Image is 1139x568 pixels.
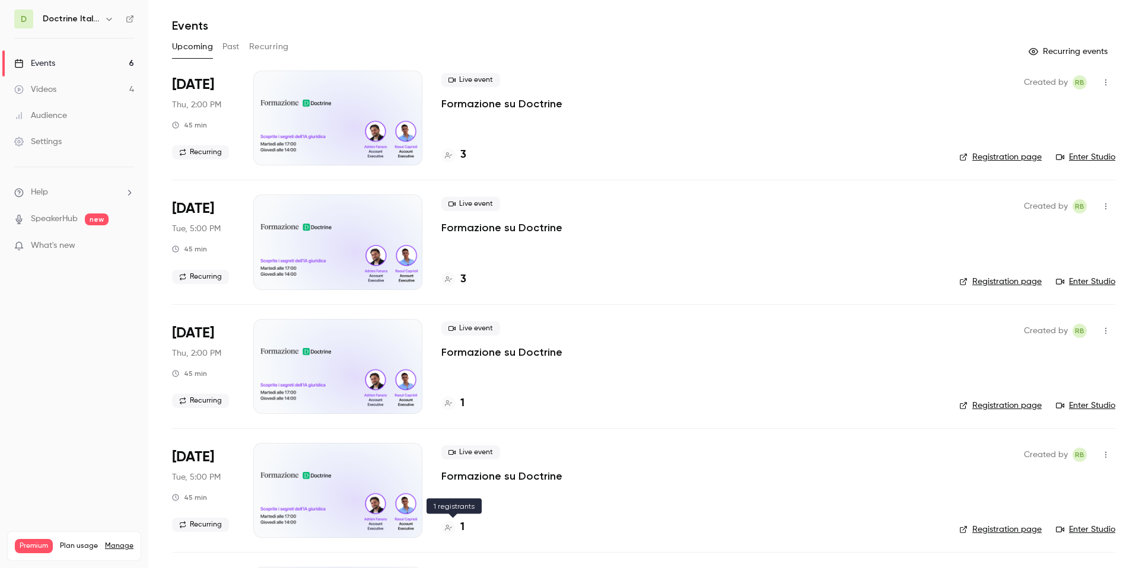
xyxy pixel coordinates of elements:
a: Enter Studio [1056,524,1115,535]
button: Past [222,37,240,56]
a: Formazione su Doctrine [441,345,562,359]
div: Events [14,58,55,69]
h6: Doctrine Italia Formation Avocat [43,13,100,25]
a: Registration page [959,276,1042,288]
div: Sep 30 Tue, 5:00 PM (Europe/Paris) [172,194,234,289]
div: 45 min [172,244,207,254]
span: Thu, 2:00 PM [172,347,221,359]
a: 3 [441,272,466,288]
span: Romain Ballereau [1073,324,1087,338]
span: [DATE] [172,448,214,467]
span: RB [1075,324,1084,338]
a: 1 [441,395,464,411]
span: RB [1075,448,1084,462]
span: [DATE] [172,199,214,218]
span: [DATE] [172,324,214,343]
span: Recurring [172,518,229,532]
h4: 3 [460,147,466,163]
span: Romain Ballereau [1073,448,1087,462]
span: Live event [441,321,500,336]
li: help-dropdown-opener [14,186,134,199]
a: SpeakerHub [31,213,78,225]
span: Thu, 2:00 PM [172,99,221,111]
iframe: Noticeable Trigger [120,241,134,251]
a: Enter Studio [1056,276,1115,288]
span: Romain Ballereau [1073,75,1087,90]
span: D [21,13,27,25]
h4: 3 [460,272,466,288]
a: Registration page [959,400,1042,411]
button: Recurring events [1023,42,1115,61]
div: 45 min [172,493,207,502]
span: RB [1075,199,1084,213]
span: Recurring [172,394,229,408]
span: Romain Ballereau [1073,199,1087,213]
div: Oct 7 Tue, 5:00 PM (Europe/Paris) [172,443,234,538]
span: Created by [1024,199,1068,213]
div: 45 min [172,369,207,378]
span: Tue, 5:00 PM [172,471,221,483]
a: Enter Studio [1056,151,1115,163]
h4: 1 [460,395,464,411]
a: Formazione su Doctrine [441,469,562,483]
a: Formazione su Doctrine [441,97,562,111]
h4: 1 [460,519,464,535]
a: Registration page [959,524,1042,535]
div: Oct 2 Thu, 2:00 PM (Europe/Paris) [172,319,234,414]
span: What's new [31,240,75,252]
h1: Events [172,18,208,33]
div: Sep 25 Thu, 2:00 PM (Europe/Paris) [172,71,234,165]
span: new [85,213,109,225]
span: Created by [1024,324,1068,338]
div: Videos [14,84,56,95]
a: 3 [441,147,466,163]
span: Live event [441,73,500,87]
span: Recurring [172,270,229,284]
a: Manage [105,541,133,551]
span: Premium [15,539,53,553]
span: Live event [441,197,500,211]
a: Registration page [959,151,1042,163]
span: Plan usage [60,541,98,551]
a: 1 [441,519,464,535]
button: Recurring [249,37,289,56]
a: Formazione su Doctrine [441,221,562,235]
div: 45 min [172,120,207,130]
button: Upcoming [172,37,213,56]
span: RB [1075,75,1084,90]
span: Recurring [172,145,229,159]
span: Created by [1024,75,1068,90]
span: Help [31,186,48,199]
span: [DATE] [172,75,214,94]
div: Audience [14,110,67,122]
a: Enter Studio [1056,400,1115,411]
span: Tue, 5:00 PM [172,223,221,235]
div: Settings [14,136,62,148]
span: Live event [441,445,500,459]
span: Created by [1024,448,1068,462]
